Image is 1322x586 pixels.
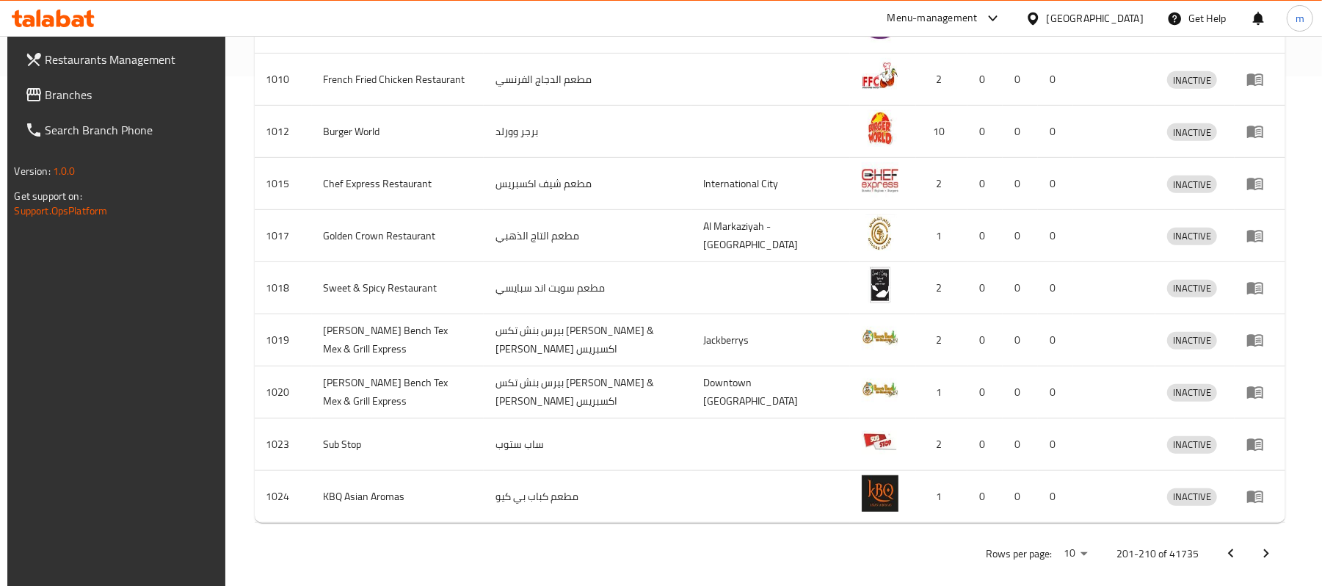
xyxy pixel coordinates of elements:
[312,262,484,314] td: Sweet & Spicy Restaurant
[1167,228,1217,245] span: INACTIVE
[967,419,1003,471] td: 0
[916,314,967,366] td: 2
[1246,279,1274,297] div: Menu
[484,106,691,158] td: برجر وورلد
[484,158,691,210] td: مطعم شيف اكسبريس
[312,54,484,106] td: French Fried Chicken Restaurant
[1167,488,1217,506] div: INACTIVE
[967,262,1003,314] td: 0
[1167,176,1217,193] span: INACTIVE
[1038,419,1073,471] td: 0
[1003,54,1038,106] td: 0
[1003,262,1038,314] td: 0
[484,210,691,262] td: مطعم التاج الذهبي
[691,314,849,366] td: Jackberrys
[916,106,967,158] td: 10
[312,314,484,366] td: [PERSON_NAME] Bench Tex Mex & Grill Express
[484,54,691,106] td: مطعم الدجاج الفرنسي
[967,158,1003,210] td: 0
[1038,158,1073,210] td: 0
[255,314,312,366] td: 1019
[691,158,849,210] td: International City
[862,58,898,95] img: French Fried Chicken Restaurant
[312,106,484,158] td: Burger World
[1246,175,1274,192] div: Menu
[312,158,484,210] td: Chef Express Restaurant
[1003,106,1038,158] td: 0
[484,471,691,523] td: مطعم كباب بي كيو
[887,10,978,27] div: Menu-management
[862,319,898,355] img: Barry's Bench Tex Mex & Grill Express
[1038,262,1073,314] td: 0
[46,86,217,104] span: Branches
[1167,332,1217,349] span: INACTIVE
[15,187,82,206] span: Get support on:
[1246,123,1274,140] div: Menu
[862,214,898,251] img: Golden Crown Restaurant
[1246,488,1274,505] div: Menu
[1246,331,1274,349] div: Menu
[484,262,691,314] td: مطعم سويت اند سبايسي
[1167,280,1217,297] span: INACTIVE
[255,54,312,106] td: 1010
[255,158,312,210] td: 1015
[1213,536,1249,571] button: Previous page
[1038,471,1073,523] td: 0
[1167,123,1217,141] div: INACTIVE
[13,42,228,77] a: Restaurants Management
[967,210,1003,262] td: 0
[916,158,967,210] td: 2
[691,210,849,262] td: Al Markaziyah - [GEOGRAPHIC_DATA]
[1038,106,1073,158] td: 0
[967,106,1003,158] td: 0
[1003,366,1038,419] td: 0
[916,54,967,106] td: 2
[1167,436,1217,453] span: INACTIVE
[1116,545,1199,563] p: 201-210 of 41735
[916,471,967,523] td: 1
[1167,384,1217,401] span: INACTIVE
[967,366,1003,419] td: 0
[13,112,228,148] a: Search Branch Phone
[1167,488,1217,505] span: INACTIVE
[986,545,1052,563] p: Rows per page:
[484,366,691,419] td: بيرس بنش تكس [PERSON_NAME] & [PERSON_NAME] اكسبريس
[1003,419,1038,471] td: 0
[916,419,967,471] td: 2
[967,314,1003,366] td: 0
[484,419,691,471] td: ساب ستوب
[1167,124,1217,141] span: INACTIVE
[255,366,312,419] td: 1020
[15,162,51,181] span: Version:
[1167,436,1217,454] div: INACTIVE
[1047,10,1144,26] div: [GEOGRAPHIC_DATA]
[312,366,484,419] td: [PERSON_NAME] Bench Tex Mex & Grill Express
[312,419,484,471] td: Sub Stop
[1038,210,1073,262] td: 0
[916,366,967,419] td: 1
[916,210,967,262] td: 1
[1167,176,1217,193] div: INACTIVE
[1003,158,1038,210] td: 0
[484,314,691,366] td: بيرس بنش تكس [PERSON_NAME] & [PERSON_NAME] اكسبريس
[312,471,484,523] td: KBQ Asian Aromas
[862,371,898,408] img: Barry's Bench Tex Mex & Grill Express
[1003,210,1038,262] td: 0
[1246,383,1274,401] div: Menu
[862,423,898,460] img: Sub Stop
[255,471,312,523] td: 1024
[255,262,312,314] td: 1018
[1058,543,1093,565] div: Rows per page:
[1167,72,1217,89] span: INACTIVE
[255,210,312,262] td: 1017
[1003,471,1038,523] td: 0
[1003,314,1038,366] td: 0
[13,77,228,112] a: Branches
[1167,228,1217,245] div: INACTIVE
[1296,10,1304,26] span: m
[1038,314,1073,366] td: 0
[862,475,898,512] img: KBQ Asian Aromas
[255,419,312,471] td: 1023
